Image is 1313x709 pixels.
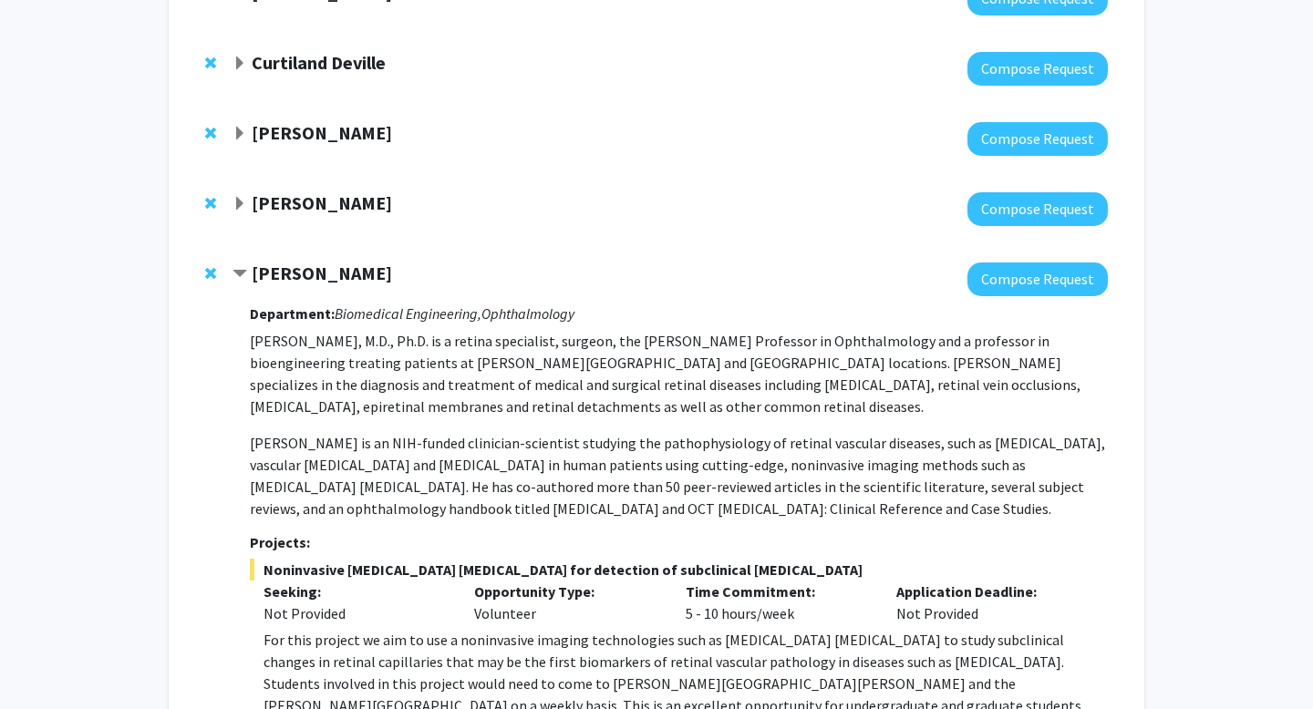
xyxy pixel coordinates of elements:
[252,121,392,144] strong: [PERSON_NAME]
[250,559,1108,581] span: Noninvasive [MEDICAL_DATA] [MEDICAL_DATA] for detection of subclinical [MEDICAL_DATA]
[233,57,247,71] span: Expand Curtiland Deville Bookmark
[967,262,1108,296] button: Compose Request to Amir Kashani
[672,581,884,624] div: 5 - 10 hours/week
[686,581,870,602] p: Time Commitment:
[967,192,1108,226] button: Compose Request to Yannis Paulus
[967,52,1108,86] button: Compose Request to Curtiland Deville
[14,627,78,695] iframe: Chat
[250,304,335,323] strong: Department:
[252,191,392,214] strong: [PERSON_NAME]
[250,330,1108,417] p: [PERSON_NAME], M.D., Ph.D. is a retina specialist, surgeon, the [PERSON_NAME] Professor in Ophtha...
[264,602,448,624] div: Not Provided
[883,581,1094,624] div: Not Provided
[250,432,1108,519] p: [PERSON_NAME] is an NIH-funded clinician-scientist studying the pathophysiology of retinal vascul...
[233,127,247,141] span: Expand Jean Kim Bookmark
[205,126,216,140] span: Remove Jean Kim from bookmarks
[205,196,216,211] span: Remove Yannis Paulus from bookmarks
[252,51,386,74] strong: Curtiland Deville
[233,197,247,211] span: Expand Yannis Paulus Bookmark
[205,266,216,281] span: Remove Amir Kashani from bookmarks
[896,581,1080,602] p: Application Deadline:
[233,267,247,282] span: Contract Amir Kashani Bookmark
[474,581,658,602] p: Opportunity Type:
[967,122,1108,156] button: Compose Request to Jean Kim
[460,581,672,624] div: Volunteer
[252,262,392,284] strong: [PERSON_NAME]
[250,533,310,551] strong: Projects:
[205,56,216,70] span: Remove Curtiland Deville from bookmarks
[264,581,448,602] p: Seeking:
[481,304,574,323] i: Ophthalmology
[335,304,481,323] i: Biomedical Engineering,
